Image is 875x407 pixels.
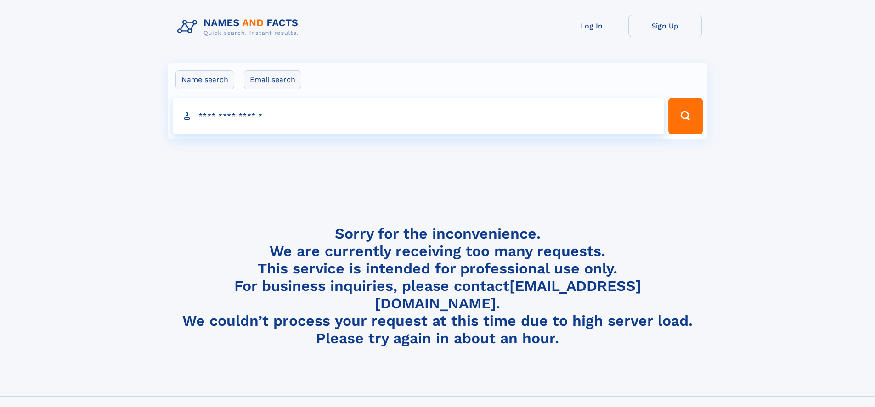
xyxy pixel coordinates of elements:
[174,15,306,39] img: Logo Names and Facts
[174,225,702,347] h4: Sorry for the inconvenience. We are currently receiving too many requests. This service is intend...
[244,70,301,89] label: Email search
[668,98,702,134] button: Search Button
[375,277,641,312] a: [EMAIL_ADDRESS][DOMAIN_NAME]
[173,98,665,134] input: search input
[628,15,702,37] a: Sign Up
[555,15,628,37] a: Log In
[175,70,234,89] label: Name search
